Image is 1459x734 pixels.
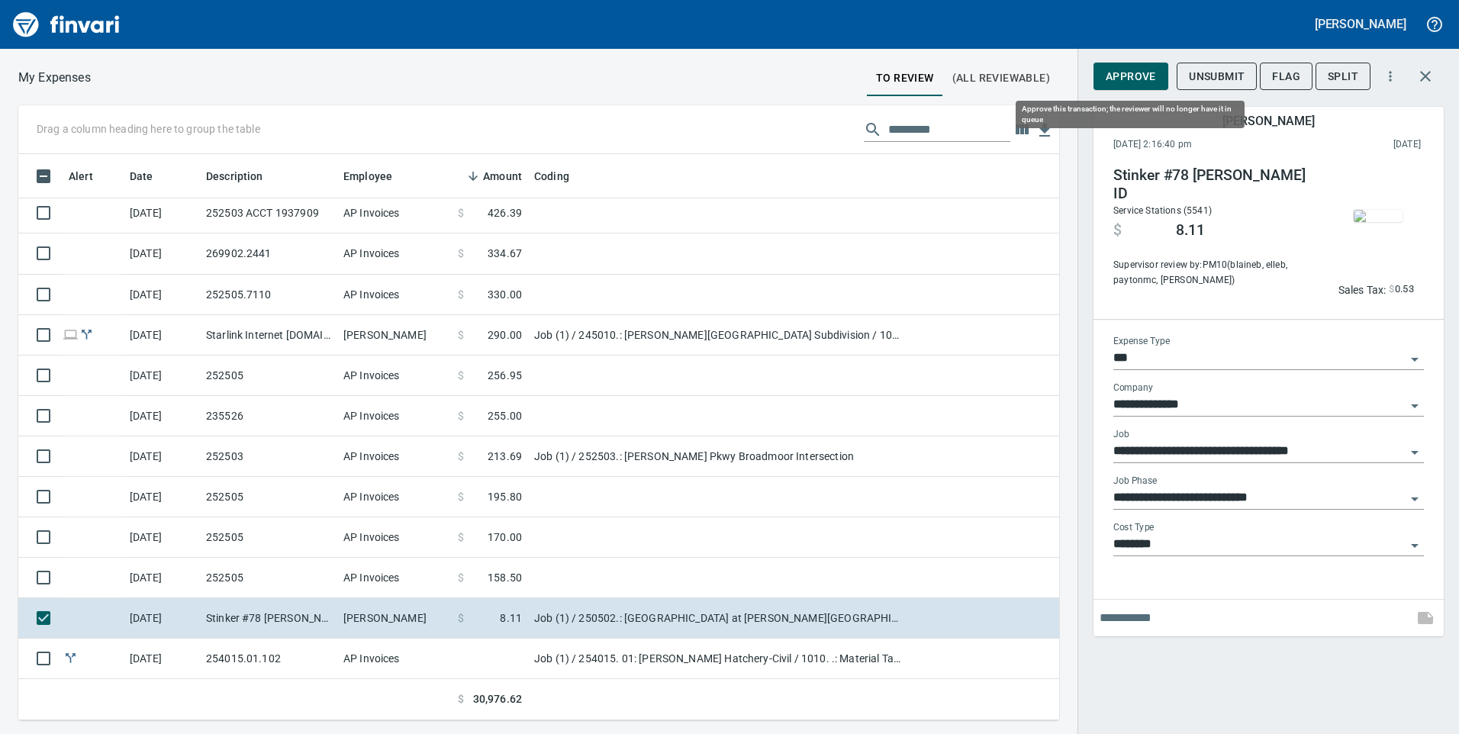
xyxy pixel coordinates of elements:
td: [DATE] [124,558,200,598]
td: AP Invoices [337,275,452,315]
td: Job (1) / 245010.: [PERSON_NAME][GEOGRAPHIC_DATA] Subdivision / 1003. .: General Requirements / 5... [528,315,910,356]
td: Stinker #78 [PERSON_NAME] ID [200,598,337,639]
span: AI confidence: 99.0% [1389,281,1414,298]
h5: [PERSON_NAME] [1315,16,1406,32]
span: 213.69 [488,449,522,464]
td: [PERSON_NAME] [337,598,452,639]
span: Employee [343,167,392,185]
span: Date [130,167,173,185]
td: 252503 [200,436,337,477]
button: Approve [1093,63,1168,91]
span: $ [458,691,464,707]
button: More [1374,60,1407,93]
span: Description [206,167,263,185]
p: My Expenses [18,69,91,87]
span: 195.80 [488,489,522,504]
button: Open [1404,395,1425,417]
td: 235526 [200,396,337,436]
button: [PERSON_NAME] [1311,12,1410,36]
span: Alert [69,167,113,185]
span: Online transaction [63,329,79,339]
button: Choose columns to display [1010,118,1033,141]
td: Job (1) / 250502.: [GEOGRAPHIC_DATA] at [PERSON_NAME][GEOGRAPHIC_DATA] / 1003. .: General Require... [528,598,910,639]
span: $ [1389,281,1394,298]
span: 334.67 [488,246,522,261]
td: AP Invoices [337,517,452,558]
span: [DATE] 2:16:40 pm [1113,137,1293,153]
td: [DATE] [124,315,200,356]
button: Flag [1260,63,1312,91]
span: $ [458,408,464,423]
span: 256.95 [488,368,522,383]
td: 252505 [200,356,337,396]
span: 8.11 [1176,221,1205,240]
span: Date [130,167,153,185]
span: $ [458,570,464,585]
td: AP Invoices [337,193,452,233]
td: [PERSON_NAME] [337,315,452,356]
button: Open [1404,535,1425,556]
span: 426.39 [488,205,522,221]
span: Flag [1272,67,1300,86]
td: 252505 [200,558,337,598]
td: [DATE] [124,517,200,558]
span: $ [458,610,464,626]
span: Service Stations (5541) [1113,205,1212,216]
label: Job Phase [1113,477,1157,486]
label: Company [1113,384,1153,393]
td: [DATE] [124,233,200,274]
h5: [PERSON_NAME] [1222,113,1314,129]
td: Job (1) / 254015. 01: [PERSON_NAME] Hatchery-Civil / 1010. .: Material Tax / 5: Other [528,639,910,679]
span: Split [1328,67,1358,86]
td: 252505 [200,517,337,558]
button: Open [1404,349,1425,370]
span: $ [458,327,464,343]
button: Open [1404,488,1425,510]
span: $ [458,489,464,504]
td: AP Invoices [337,436,452,477]
span: Coding [534,167,589,185]
span: 255.00 [488,408,522,423]
td: AP Invoices [337,233,452,274]
p: Drag a column heading here to group the table [37,121,260,137]
td: Starlink Internet [DOMAIN_NAME] CA - [GEOGRAPHIC_DATA] [200,315,337,356]
td: [DATE] [124,598,200,639]
label: Expense Type [1113,337,1170,346]
span: $ [458,205,464,221]
img: Finvari [9,6,124,43]
span: $ [458,368,464,383]
img: receipts%2Ftapani%2F2025-09-18%2FkEyQBb0ni3SxlBNn0l0Crw0x1Ih1__Si4JTEOmLfw3vOUzcOia_thumb.jpg [1354,210,1403,222]
span: 330.00 [488,287,522,302]
span: Employee [343,167,412,185]
nav: breadcrumb [18,69,91,87]
span: Split transaction [63,653,79,663]
span: 158.50 [488,570,522,585]
td: [DATE] [124,275,200,315]
span: Unsubmit [1189,67,1245,86]
td: AP Invoices [337,356,452,396]
td: [DATE] [124,193,200,233]
h4: Stinker #78 [PERSON_NAME] ID [1113,166,1321,203]
span: 30,976.62 [473,691,522,707]
td: 269902.2441 [200,233,337,274]
span: 170.00 [488,530,522,545]
td: 254015.01.102 [200,639,337,679]
span: Split transaction [79,329,95,339]
span: $ [1113,221,1122,240]
p: Sales Tax: [1338,282,1387,298]
label: Cost Type [1113,523,1155,533]
td: [DATE] [124,436,200,477]
button: Download table [1033,119,1056,142]
span: To Review [876,69,934,88]
td: [DATE] [124,356,200,396]
span: Description [206,167,283,185]
span: $ [458,246,464,261]
span: Amount [483,167,522,185]
td: AP Invoices [337,558,452,598]
span: Approve [1106,67,1156,86]
td: [DATE] [124,396,200,436]
span: (All Reviewable) [952,69,1050,88]
button: Sales Tax:$0.53 [1335,278,1418,301]
label: Job [1113,430,1129,439]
